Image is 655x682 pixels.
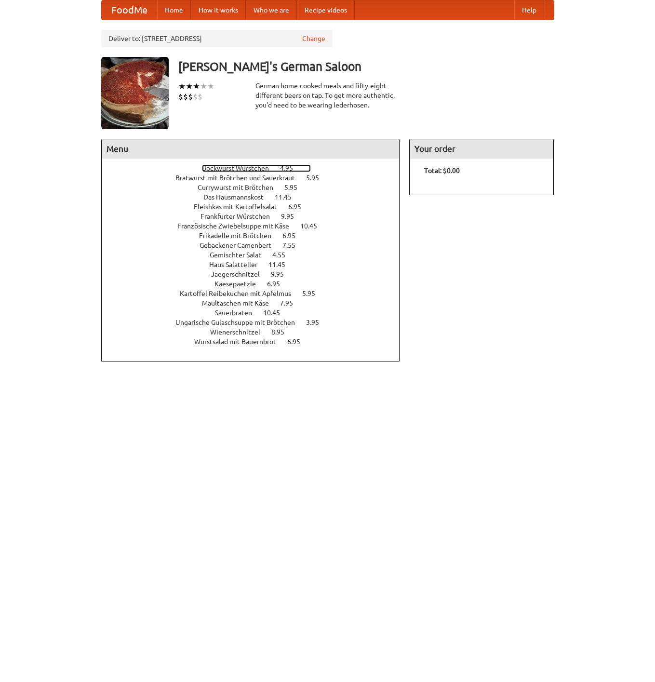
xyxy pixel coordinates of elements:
a: Frankfurter Würstchen 9.95 [201,213,312,220]
span: 6.95 [282,232,305,240]
span: 7.55 [282,241,305,249]
h4: Menu [102,139,400,159]
a: Wienerschnitzel 8.95 [210,328,302,336]
span: Bockwurst Würstchen [202,164,279,172]
a: FoodMe [102,0,157,20]
span: 6.95 [287,338,310,346]
span: 11.45 [275,193,301,201]
a: Sauerbraten 10.45 [215,309,298,317]
a: Frikadelle mit Brötchen 6.95 [199,232,313,240]
span: 5.95 [284,184,307,191]
div: German home-cooked meals and fifty-eight different beers on tap. To get more authentic, you'd nee... [255,81,400,110]
a: Help [514,0,544,20]
span: Maultaschen mit Käse [202,299,279,307]
span: Sauerbraten [215,309,262,317]
span: 5.95 [306,174,329,182]
a: Jaegerschnitzel 9.95 [211,270,302,278]
a: Französische Zwiebelsuppe mit Käse 10.45 [177,222,335,230]
li: ★ [207,81,214,92]
span: 5.95 [302,290,325,297]
a: Kaesepaetzle 6.95 [214,280,298,288]
li: $ [198,92,202,102]
span: Wurstsalad mit Bauernbrot [194,338,286,346]
a: Gemischter Salat 4.55 [210,251,303,259]
span: 7.95 [280,299,303,307]
span: Bratwurst mit Brötchen und Sauerkraut [175,174,305,182]
span: Kartoffel Reibekuchen mit Apfelmus [180,290,301,297]
div: Deliver to: [STREET_ADDRESS] [101,30,333,47]
a: Home [157,0,191,20]
span: 11.45 [268,261,295,268]
span: Französische Zwiebelsuppe mit Käse [177,222,299,230]
h4: Your order [410,139,553,159]
a: How it works [191,0,246,20]
span: Frikadelle mit Brötchen [199,232,281,240]
li: ★ [200,81,207,92]
span: Gebackener Camenbert [200,241,281,249]
span: Ungarische Gulaschsuppe mit Brötchen [175,319,305,326]
a: Ungarische Gulaschsuppe mit Brötchen 3.95 [175,319,337,326]
li: $ [193,92,198,102]
span: 3.95 [306,319,329,326]
a: Currywurst mit Brötchen 5.95 [198,184,315,191]
a: Bockwurst Würstchen 4.95 [202,164,311,172]
li: ★ [193,81,200,92]
span: Gemischter Salat [210,251,271,259]
a: Das Hausmannskost 11.45 [203,193,309,201]
span: 10.45 [300,222,327,230]
span: 6.95 [267,280,290,288]
a: Kartoffel Reibekuchen mit Apfelmus 5.95 [180,290,333,297]
span: Haus Salatteller [209,261,267,268]
li: $ [183,92,188,102]
span: Das Hausmannskost [203,193,273,201]
a: Who we are [246,0,297,20]
span: Kaesepaetzle [214,280,266,288]
a: Bratwurst mit Brötchen und Sauerkraut 5.95 [175,174,337,182]
a: Gebackener Camenbert 7.55 [200,241,313,249]
li: $ [188,92,193,102]
b: Total: $0.00 [424,167,460,174]
span: Jaegerschnitzel [211,270,269,278]
span: Fleishkas mit Kartoffelsalat [194,203,287,211]
a: Haus Salatteller 11.45 [209,261,303,268]
span: 4.55 [272,251,295,259]
span: Frankfurter Würstchen [201,213,280,220]
a: Recipe videos [297,0,355,20]
span: 8.95 [271,328,294,336]
a: Maultaschen mit Käse 7.95 [202,299,311,307]
a: Fleishkas mit Kartoffelsalat 6.95 [194,203,319,211]
span: Wienerschnitzel [210,328,270,336]
span: 4.95 [280,164,303,172]
span: 9.95 [281,213,304,220]
li: ★ [186,81,193,92]
span: 6.95 [288,203,311,211]
span: Currywurst mit Brötchen [198,184,283,191]
h3: [PERSON_NAME]'s German Saloon [178,57,554,76]
span: 10.45 [263,309,290,317]
a: Wurstsalad mit Bauernbrot 6.95 [194,338,318,346]
span: 9.95 [271,270,294,278]
img: angular.jpg [101,57,169,129]
li: ★ [178,81,186,92]
a: Change [302,34,325,43]
li: $ [178,92,183,102]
